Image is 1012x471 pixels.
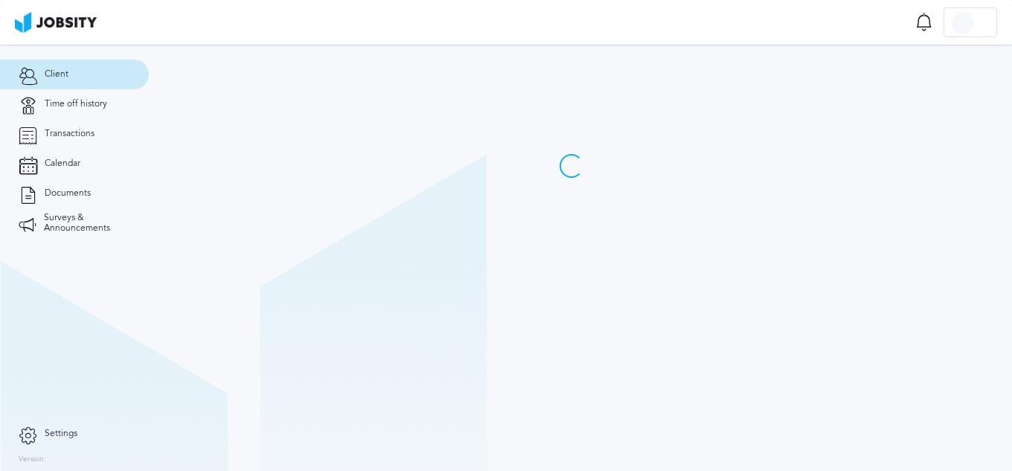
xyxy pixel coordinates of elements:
span: Time off history [45,99,107,109]
span: Client [45,69,68,80]
label: Version: [19,455,46,464]
span: Documents [45,188,91,199]
span: Transactions [45,129,95,139]
span: Settings [45,429,77,439]
span: Surveys & Announcements [44,213,130,234]
span: Calendar [45,158,80,169]
img: ab4bad089aa723f57921c736e9817d99.png [15,12,97,33]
